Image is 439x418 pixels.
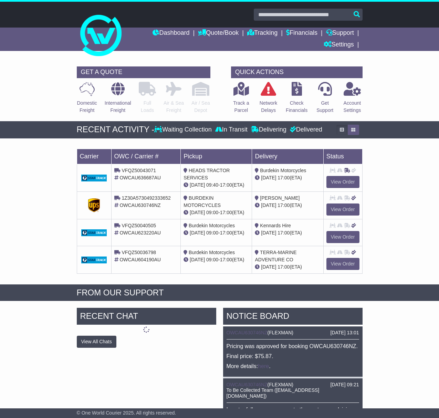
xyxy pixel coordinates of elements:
p: Get Support [316,100,333,114]
div: Delivering [249,126,288,134]
div: QUICK ACTIONS [231,66,363,78]
span: OWCAU630746NZ [119,202,160,208]
p: Domestic Freight [77,100,97,114]
div: [DATE] 09:21 [330,382,359,388]
td: Status [323,149,362,164]
a: View Order [326,258,359,270]
div: FROM OUR SUPPORT [77,288,363,298]
span: 17:00 [220,182,232,188]
div: (ETA) [255,202,320,209]
span: 09:00 [206,230,218,236]
div: - (ETA) [184,181,249,189]
div: GET A QUOTE [77,66,210,78]
a: Quote/Book [198,28,239,39]
span: VFQZ50036798 [122,250,156,255]
span: [DATE] [190,230,205,236]
span: [DATE] [190,257,205,262]
a: Track aParcel [233,82,249,118]
div: - (ETA) [184,209,249,216]
td: Delivery [252,149,323,164]
span: 09:00 [206,210,218,215]
span: 17:00 [220,257,232,262]
td: Carrier [77,149,111,164]
p: Air & Sea Freight [164,100,184,114]
p: Final price: $75.87. [227,353,359,359]
span: VFQZ50040505 [122,223,156,228]
span: [PERSON_NAME] [260,195,300,201]
a: CheckFinancials [285,82,308,118]
span: HEADS TRACTOR SERVICES [184,168,230,180]
span: [DATE] [261,264,276,270]
a: Support [326,28,354,39]
a: GetSupport [316,82,334,118]
td: OWC / Carrier # [111,149,181,164]
p: Account Settings [344,100,361,114]
span: 17:00 [278,175,290,180]
p: More details: . [227,363,359,369]
span: FLEXMAN [269,382,292,387]
a: Settings [324,39,354,51]
div: - (ETA) [184,229,249,237]
span: [DATE] [190,182,205,188]
a: AccountSettings [343,82,362,118]
span: 09:40 [206,182,218,188]
span: Burdekin Motorcycles [260,168,306,173]
span: 17:00 [278,264,290,270]
td: Pickup [181,149,252,164]
a: OWCAU630746NZ [227,382,268,387]
span: 17:00 [278,230,290,236]
span: 17:00 [278,202,290,208]
span: VFQZ50043071 [122,168,156,173]
span: 1Z30A5730492333652 [122,195,170,201]
div: NOTICE BOARD [223,308,363,326]
div: Waiting Collection [154,126,213,134]
p: International Freight [105,100,131,114]
div: RECENT CHAT [77,308,216,326]
span: [DATE] [261,202,276,208]
div: [DATE] 13:01 [330,330,359,336]
div: RECENT ACTIVITY - [77,125,155,135]
p: Pricing was approved for booking OWCAU630746NZ. [227,343,359,349]
a: NetworkDelays [259,82,278,118]
span: Burdekin Motorcycles [189,223,235,228]
p: Network Delays [260,100,277,114]
p: Check Financials [286,100,307,114]
a: View Order [326,203,359,216]
div: Delivered [288,126,322,134]
span: 17:00 [220,230,232,236]
span: FLEXMAN [269,330,292,335]
a: OWCAU630746NZ [227,330,268,335]
img: GetCarrierServiceDarkLogo [81,229,107,236]
p: Track a Parcel [233,100,249,114]
span: [DATE] [261,175,276,180]
span: [DATE] [261,230,276,236]
div: ( ) [227,382,359,388]
span: 17:00 [220,210,232,215]
a: Financials [286,28,317,39]
div: (ETA) [255,229,320,237]
span: 09:00 [206,257,218,262]
div: ( ) [227,330,359,336]
img: GetCarrierServiceDarkLogo [88,198,100,212]
button: View All Chats [77,336,116,348]
span: TERRA-MARINE ADVENTURE CO [255,250,296,262]
span: OWCAU636687AU [119,175,161,180]
p: Air / Sea Depot [191,100,210,114]
a: DomesticFreight [77,82,97,118]
a: here [258,363,269,369]
div: (ETA) [255,174,320,181]
span: BURDEKIN MOTORCYCLES [184,195,221,208]
div: In Transit [213,126,249,134]
span: © One World Courier 2025. All rights reserved. [77,410,176,416]
span: OWCAU623220AU [119,230,161,236]
p: Full Loads [139,100,156,114]
a: InternationalFreight [104,82,132,118]
div: - (ETA) [184,256,249,263]
span: To Be Collected Team ([EMAIL_ADDRESS][DOMAIN_NAME]) [227,387,320,399]
span: [DATE] [190,210,205,215]
span: Kennards Hire [260,223,291,228]
a: Tracking [247,28,278,39]
span: OWCAU604190AU [119,257,161,262]
a: View Order [326,231,359,243]
img: GetCarrierServiceDarkLogo [81,257,107,263]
